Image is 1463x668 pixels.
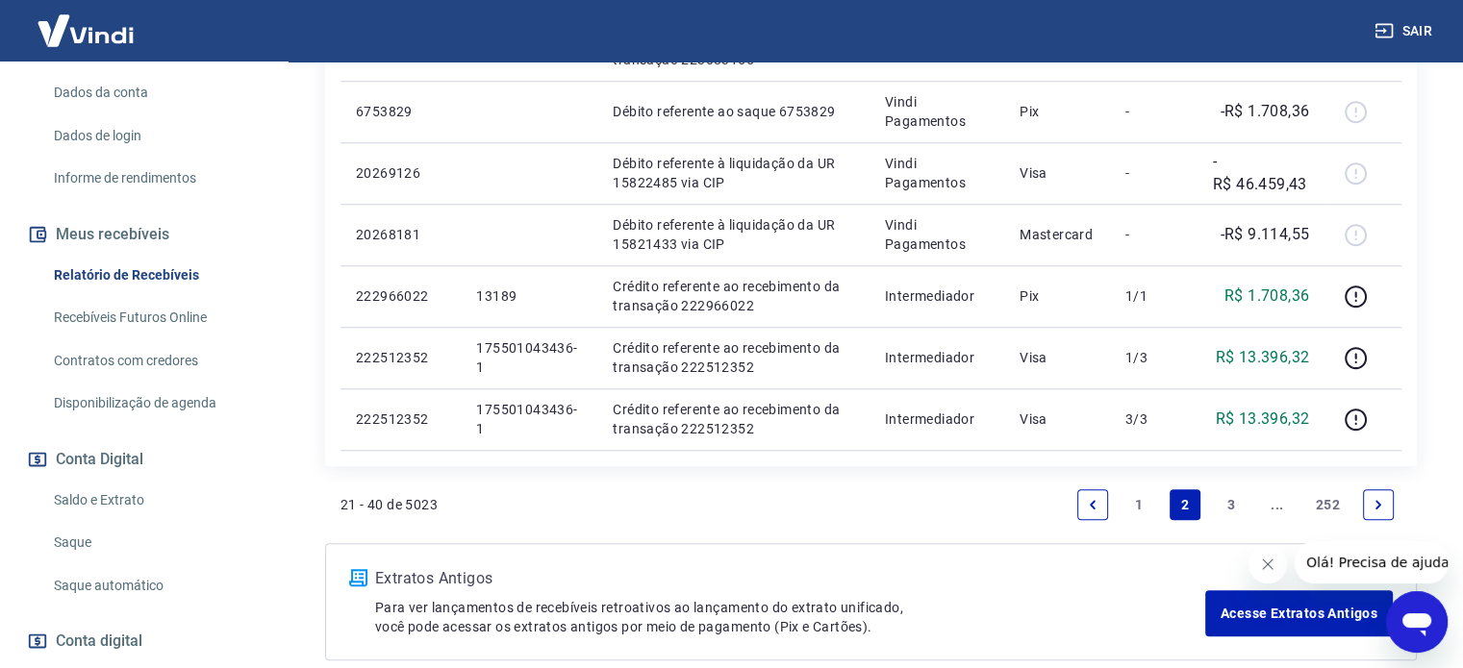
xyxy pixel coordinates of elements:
[356,409,445,429] p: 222512352
[46,566,265,606] a: Saque automático
[356,286,445,306] p: 222966022
[1262,489,1293,520] a: Jump forward
[885,92,989,131] p: Vindi Pagamentos
[1020,225,1095,244] p: Mastercard
[1215,346,1309,369] p: R$ 13.396,32
[1215,408,1309,431] p: R$ 13.396,32
[885,215,989,254] p: Vindi Pagamentos
[613,400,854,438] p: Crédito referente ao recebimento da transação 222512352
[23,1,148,60] img: Vindi
[46,341,265,381] a: Contratos com credores
[1125,286,1182,306] p: 1/1
[1125,102,1182,121] p: -
[1020,163,1095,183] p: Visa
[1125,225,1182,244] p: -
[1125,409,1182,429] p: 3/3
[613,277,854,315] p: Crédito referente ao recebimento da transação 222966022
[1020,102,1095,121] p: Pix
[1125,348,1182,367] p: 1/3
[613,102,854,121] p: Débito referente ao saque 6753829
[349,569,367,586] img: ícone
[46,116,265,156] a: Dados de login
[46,383,265,423] a: Disponibilização de agenda
[885,154,989,192] p: Vindi Pagamentos
[356,163,445,183] p: 20269126
[1020,348,1095,367] p: Visa
[1123,489,1154,520] a: Page 1
[885,348,989,367] p: Intermediador
[1363,489,1394,520] a: Next page
[1205,590,1393,636] a: Acesse Extratos Antigos
[1125,163,1182,183] p: -
[1213,150,1309,196] p: -R$ 46.459,43
[56,628,142,655] span: Conta digital
[1249,545,1287,583] iframe: Fechar mensagem
[1220,100,1309,123] p: -R$ 1.708,36
[375,567,1205,590] p: Extratos Antigos
[23,438,265,481] button: Conta Digital
[46,523,265,562] a: Saque
[885,286,989,306] p: Intermediador
[1077,489,1108,520] a: Previous page
[23,620,265,662] a: Conta digital
[613,338,854,377] p: Crédito referente ao recebimento da transação 222512352
[46,159,265,198] a: Informe de rendimentos
[1170,489,1200,520] a: Page 2 is your current page
[885,409,989,429] p: Intermediador
[375,598,1205,636] p: Para ver lançamentos de recebíveis retroativos ao lançamento do extrato unificado, você pode aces...
[46,256,265,295] a: Relatório de Recebíveis
[613,154,854,192] p: Débito referente à liquidação da UR 15822485 via CIP
[613,215,854,254] p: Débito referente à liquidação da UR 15821433 via CIP
[1371,13,1440,49] button: Sair
[1308,489,1348,520] a: Page 252
[1224,285,1309,308] p: R$ 1.708,36
[476,400,582,438] p: 175501043436-1
[476,338,582,377] p: 175501043436-1
[356,348,445,367] p: 222512352
[1295,541,1448,583] iframe: Mensagem da empresa
[341,495,438,514] p: 21 - 40 de 5023
[23,213,265,256] button: Meus recebíveis
[46,298,265,337] a: Recebíveis Futuros Online
[1070,482,1401,528] ul: Pagination
[1216,489,1247,520] a: Page 3
[12,13,162,29] span: Olá! Precisa de ajuda?
[1220,223,1309,246] p: -R$ 9.114,55
[1386,591,1448,653] iframe: Botão para abrir a janela de mensagens
[476,286,582,306] p: 13189
[356,225,445,244] p: 20268181
[46,481,265,520] a: Saldo e Extrato
[1020,286,1095,306] p: Pix
[356,102,445,121] p: 6753829
[46,73,265,112] a: Dados da conta
[1020,409,1095,429] p: Visa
